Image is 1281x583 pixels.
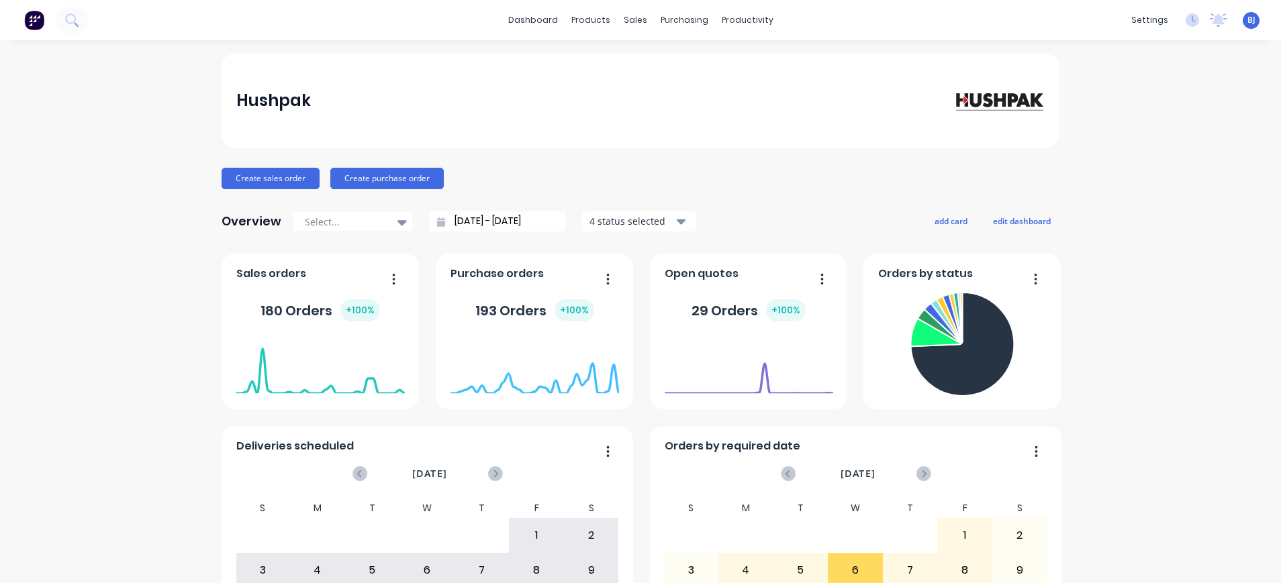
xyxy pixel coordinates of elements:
div: 193 Orders [475,299,594,321]
div: + 100 % [555,299,594,321]
div: sales [617,10,654,30]
div: + 100 % [340,299,380,321]
span: Deliveries scheduled [236,438,354,454]
div: 2 [565,519,618,552]
span: Purchase orders [450,266,544,282]
div: M [290,498,345,518]
div: Hushpak [236,87,311,114]
span: Open quotes [665,266,739,282]
div: S [664,498,719,518]
div: Overview [222,208,281,235]
div: T [455,498,510,518]
div: S [564,498,619,518]
button: edit dashboard [984,212,1059,229]
div: T [345,498,400,518]
div: 2 [993,519,1047,552]
div: T [773,498,828,518]
div: settings [1125,10,1175,30]
div: W [828,498,883,518]
div: purchasing [654,10,715,30]
button: 4 status selected [582,211,696,231]
div: + 100 % [766,299,806,321]
div: F [937,498,992,518]
span: Sales orders [236,266,306,282]
div: S [236,498,291,518]
div: F [509,498,564,518]
a: dashboard [502,10,565,30]
div: 4 status selected [589,214,674,228]
span: BJ [1247,14,1255,26]
span: [DATE] [412,466,447,481]
img: Factory [24,10,44,30]
button: add card [926,212,976,229]
div: 29 Orders [692,299,806,321]
div: S [992,498,1047,518]
div: T [883,498,938,518]
span: [DATE] [841,466,875,481]
button: Create sales order [222,168,320,189]
button: Create purchase order [330,168,444,189]
div: 1 [938,519,992,552]
div: 1 [510,519,563,552]
div: productivity [715,10,780,30]
div: 180 Orders [260,299,380,321]
img: Hushpak [951,89,1045,112]
div: products [565,10,617,30]
span: Orders by status [878,266,973,282]
div: M [718,498,773,518]
div: W [399,498,455,518]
